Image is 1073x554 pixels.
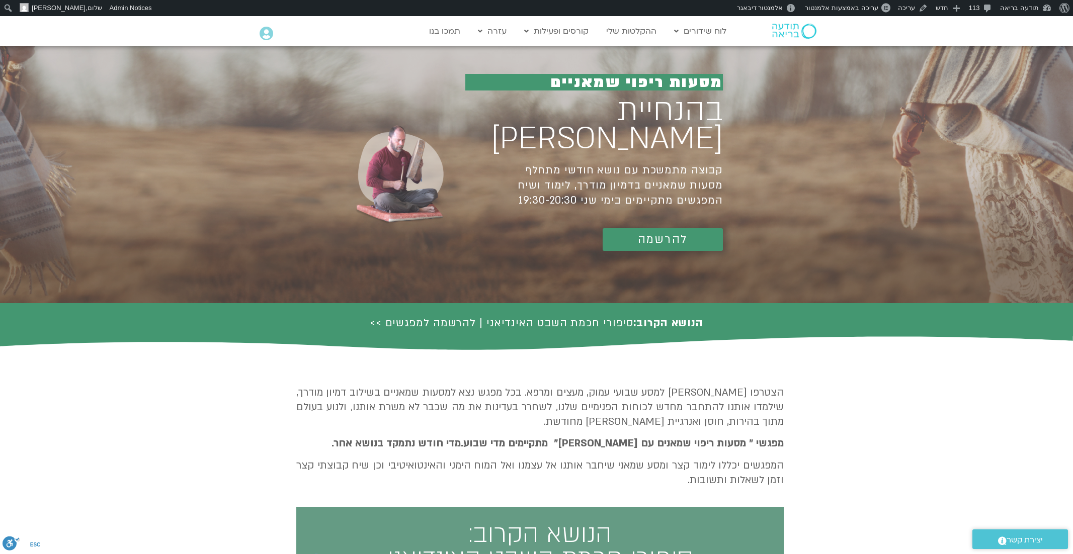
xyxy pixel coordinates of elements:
[296,458,784,487] span: המפגשים יכללו לימוד קצר ומסע שמאני שיחבר אותנו אל עצמנו ואל המוח הימני והאינטואיטיבי וכן שיח קבוצ...
[519,22,594,41] a: קורסים ופעילות
[32,4,86,12] span: [PERSON_NAME]
[296,386,784,428] span: הצטרפו [PERSON_NAME] למסע שבועי עמוק, מעצים ומרפא. בכל מפגש נצא למסעות שמאניים בשילוב דמיון מודרך...
[465,97,722,153] h1: בהנחיית [PERSON_NAME]
[603,228,723,251] a: להרשמה
[669,22,731,41] a: לוח שידורים
[370,316,703,330] a: הנושא הקרוב:סיפורי חכמת השבט האינדיאני | להרשמה למפגשים >>
[461,436,784,450] b: מפגשי ״ מסעות ריפוי שמאנים עם [PERSON_NAME]״ מתקיימים מדי שבוע.
[465,163,722,208] h1: קבוצה מתמשכת עם נושא חודשי מתחלף מסעות שמאניים בדמיון מודרך, לימוד ושיח המפגשים מתקיימים בימי שני...
[633,316,703,330] b: הנושא הקרוב:
[601,22,662,41] a: ההקלטות שלי
[772,24,816,39] img: תודעה בריאה
[332,436,461,450] b: מדי חודש נתמקד בנושא אחר.
[465,74,722,90] h1: מסעות ריפוי שמאניים
[424,22,465,41] a: תמכו בנו
[805,4,878,12] span: עריכה באמצעות אלמנטור
[473,22,512,41] a: עזרה
[638,233,688,246] span: להרשמה
[972,529,1068,549] a: יצירת קשר
[1007,533,1043,547] span: יצירת קשר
